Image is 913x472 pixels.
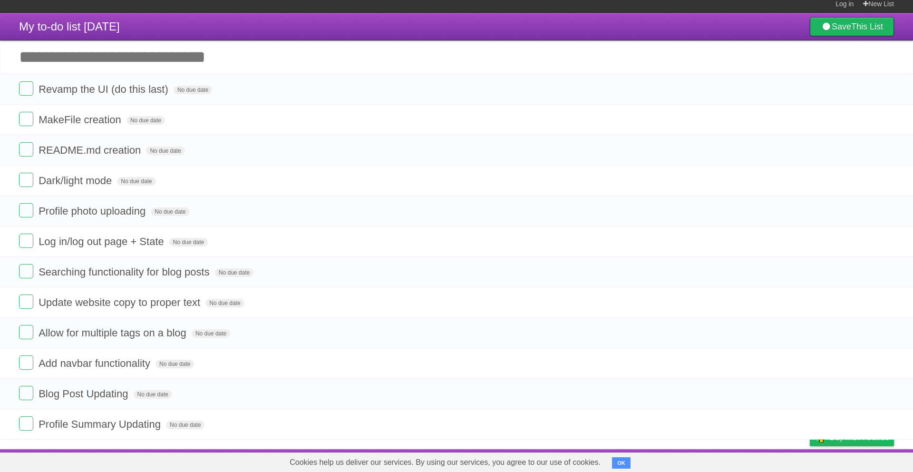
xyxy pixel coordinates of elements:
[146,147,185,155] span: No due date
[39,236,166,247] span: Log in/log out page + State
[39,83,171,95] span: Revamp the UI (do this last)
[19,20,120,33] span: My to-do list [DATE]
[39,418,163,430] span: Profile Summary Updating
[134,390,172,399] span: No due date
[39,205,148,217] span: Profile photo uploading
[39,266,212,278] span: Searching functionality for blog posts
[19,234,33,248] label: Done
[39,175,114,187] span: Dark/light mode
[19,112,33,126] label: Done
[39,388,130,400] span: Blog Post Updating
[851,22,883,31] b: This List
[19,81,33,96] label: Done
[715,452,753,470] a: Developers
[830,429,889,446] span: Buy me a coffee
[39,114,124,126] span: MakeFile creation
[205,299,244,307] span: No due date
[39,144,143,156] span: README.md creation
[39,357,153,369] span: Add navbar functionality
[19,142,33,157] label: Done
[19,264,33,278] label: Done
[19,355,33,370] label: Done
[19,325,33,339] label: Done
[117,177,155,186] span: No due date
[39,327,189,339] span: Allow for multiple tags on a blog
[19,203,33,217] label: Done
[810,17,894,36] a: SaveThis List
[834,452,894,470] a: Suggest a feature
[155,360,194,368] span: No due date
[19,295,33,309] label: Done
[166,421,204,429] span: No due date
[280,453,610,472] span: Cookies help us deliver our services. By using our services, you agree to our use of cookies.
[39,296,203,308] span: Update website copy to proper text
[19,386,33,400] label: Done
[765,452,786,470] a: Terms
[151,207,189,216] span: No due date
[612,457,631,469] button: OK
[126,116,165,125] span: No due date
[683,452,703,470] a: About
[169,238,208,246] span: No due date
[19,416,33,431] label: Done
[19,173,33,187] label: Done
[192,329,230,338] span: No due date
[215,268,253,277] span: No due date
[174,86,212,94] span: No due date
[797,452,822,470] a: Privacy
